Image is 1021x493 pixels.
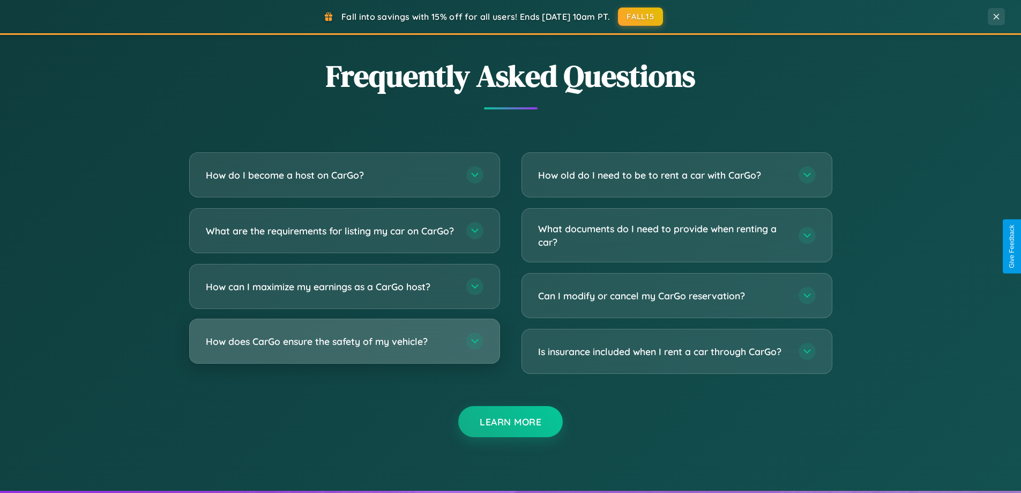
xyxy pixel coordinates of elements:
[538,168,788,182] h3: How old do I need to be to rent a car with CarGo?
[538,222,788,248] h3: What documents do I need to provide when renting a car?
[341,11,610,22] span: Fall into savings with 15% off for all users! Ends [DATE] 10am PT.
[206,168,456,182] h3: How do I become a host on CarGo?
[458,406,563,437] button: Learn More
[538,289,788,303] h3: Can I modify or cancel my CarGo reservation?
[538,345,788,358] h3: Is insurance included when I rent a car through CarGo?
[1008,225,1016,268] div: Give Feedback
[189,55,832,97] h2: Frequently Asked Questions
[206,335,456,348] h3: How does CarGo ensure the safety of my vehicle?
[206,280,456,293] h3: How can I maximize my earnings as a CarGo host?
[206,224,456,238] h3: What are the requirements for listing my car on CarGo?
[618,8,663,26] button: FALL15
